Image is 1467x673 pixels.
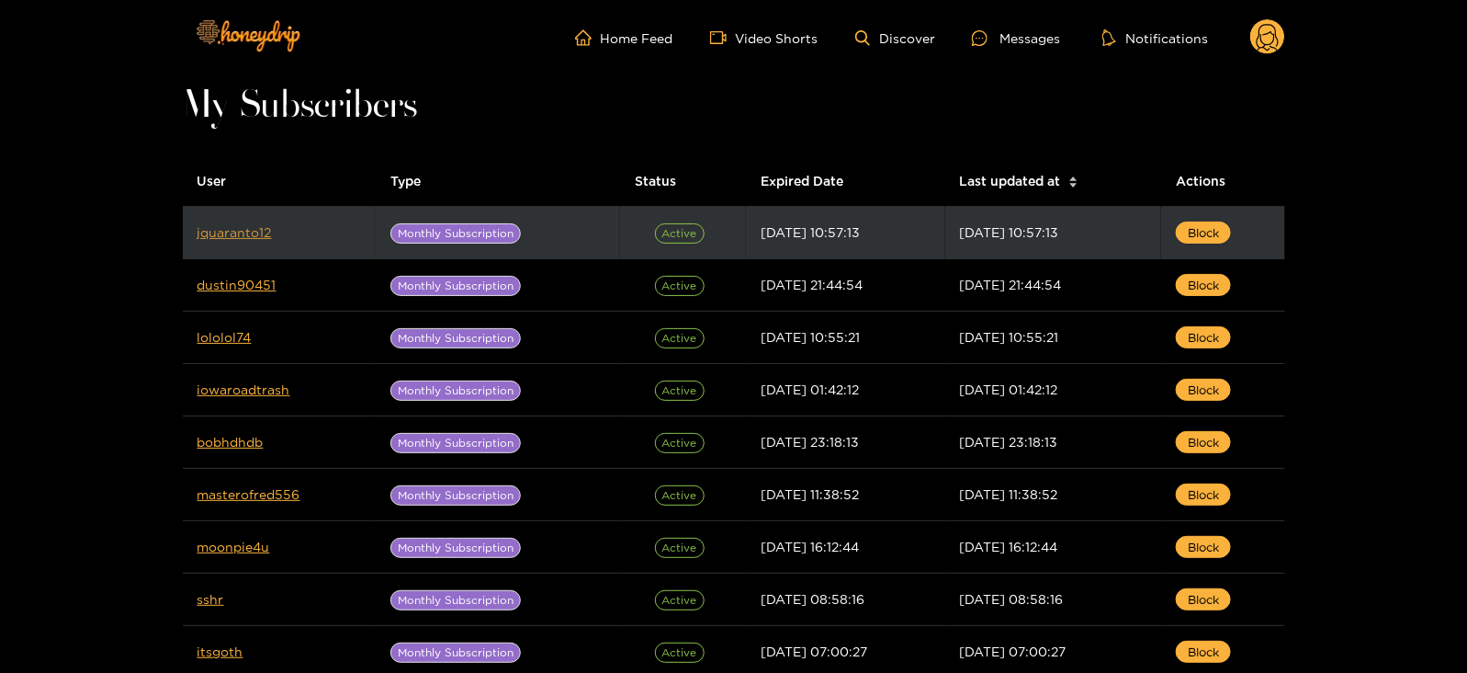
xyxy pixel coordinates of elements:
a: bobhdhdb [197,435,264,449]
span: caret-up [1068,174,1078,184]
span: Monthly Subscription [390,590,521,610]
button: Block [1176,222,1231,244]
a: Home Feed [575,29,673,46]
span: Block [1188,590,1219,609]
div: Messages [972,28,1060,49]
span: Active [655,433,705,453]
span: caret-down [1068,180,1078,190]
span: Last updated at [960,171,1061,191]
th: Actions [1161,156,1285,207]
a: Discover [855,30,935,46]
span: [DATE] 16:12:44 [761,540,859,553]
span: [DATE] 16:12:44 [960,540,1058,553]
button: Block [1176,274,1231,296]
span: Monthly Subscription [390,223,521,244]
span: [DATE] 01:42:12 [761,382,859,396]
span: Monthly Subscription [390,276,521,296]
h1: My Subscribers [183,94,1285,120]
span: Block [1188,538,1219,556]
span: Monthly Subscription [390,328,521,348]
button: Block [1176,484,1231,506]
button: Block [1176,588,1231,610]
button: Block [1176,326,1231,348]
span: [DATE] 10:57:13 [761,225,860,239]
span: [DATE] 10:55:21 [960,330,1059,344]
th: Expired Date [746,156,944,207]
span: Monthly Subscription [390,381,521,401]
button: Block [1176,379,1231,401]
th: Status [620,156,746,207]
span: [DATE] 21:44:54 [761,278,863,291]
span: [DATE] 23:18:13 [761,435,859,449]
span: [DATE] 21:44:54 [960,278,1062,291]
span: Monthly Subscription [390,538,521,558]
span: Active [655,643,705,663]
span: video-camera [710,29,736,46]
a: sshr [197,592,224,606]
span: [DATE] 11:38:52 [960,487,1058,501]
span: Active [655,276,705,296]
a: lololol74 [197,330,252,344]
span: Active [655,538,705,558]
button: Block [1176,641,1231,663]
a: Video Shorts [710,29,818,46]
span: Block [1188,223,1219,242]
span: [DATE] 08:58:16 [761,592,864,606]
a: dustin90451 [197,278,276,291]
span: Active [655,223,705,244]
a: masterofred556 [197,487,300,501]
button: Notifications [1097,29,1213,47]
button: Block [1176,431,1231,453]
span: [DATE] 10:55:21 [761,330,860,344]
span: Block [1188,276,1219,294]
a: moonpie4u [197,540,270,553]
span: Block [1188,433,1219,451]
th: Type [376,156,620,207]
span: [DATE] 07:00:27 [761,644,867,658]
span: Monthly Subscription [390,643,521,663]
th: User [183,156,376,207]
span: [DATE] 10:57:13 [960,225,1059,239]
span: [DATE] 23:18:13 [960,435,1058,449]
span: home [575,29,601,46]
a: itsgoth [197,644,243,658]
span: Block [1188,381,1219,399]
span: [DATE] 08:58:16 [960,592,1064,606]
span: Block [1188,328,1219,347]
button: Block [1176,536,1231,558]
span: Block [1188,643,1219,661]
span: Active [655,381,705,401]
span: [DATE] 07:00:27 [960,644,1066,658]
span: [DATE] 01:42:12 [960,382,1058,396]
span: Active [655,328,705,348]
span: Active [655,590,705,610]
a: jquaranto12 [197,225,272,239]
span: Active [655,485,705,506]
a: iowaroadtrash [197,382,290,396]
span: [DATE] 11:38:52 [761,487,859,501]
span: Monthly Subscription [390,485,521,506]
span: Monthly Subscription [390,433,521,453]
span: Block [1188,485,1219,504]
